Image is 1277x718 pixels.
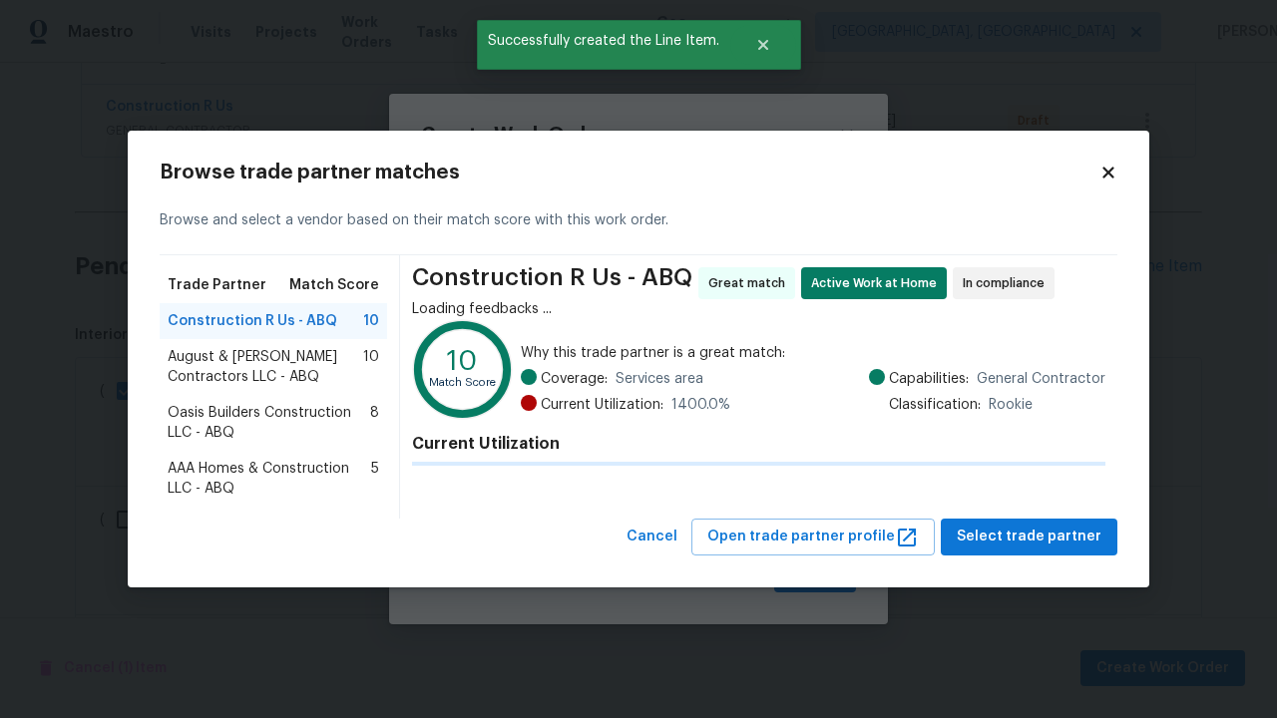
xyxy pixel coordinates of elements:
span: Cancel [627,525,677,549]
span: Construction R Us - ABQ [168,311,337,331]
span: 5 [371,459,379,499]
button: Select trade partner [941,519,1117,555]
span: 10 [363,311,379,331]
span: General Contractor [977,369,1105,389]
h4: Current Utilization [412,434,1105,454]
span: Construction R Us - ABQ [412,267,692,299]
text: Match Score [429,378,496,389]
span: AAA Homes & Construction LLC - ABQ [168,459,371,499]
span: Why this trade partner is a great match: [521,343,1105,363]
span: Trade Partner [168,275,266,295]
span: Coverage: [541,369,608,389]
span: 8 [370,403,379,443]
span: Great match [708,273,793,293]
button: Close [730,25,796,65]
span: 10 [363,347,379,387]
span: Select trade partner [957,525,1101,549]
span: Active Work at Home [811,273,945,293]
span: Services area [616,369,703,389]
button: Cancel [619,519,685,555]
span: In compliance [963,273,1053,293]
div: Browse and select a vendor based on their match score with this work order. [160,186,1117,255]
span: Classification: [889,395,981,415]
span: Match Score [289,275,379,295]
span: Successfully created the Line Item. [477,20,730,62]
span: Open trade partner profile [707,525,919,549]
text: 10 [447,347,478,375]
span: Capabilities: [889,369,969,389]
span: Rookie [989,395,1033,415]
h2: Browse trade partner matches [160,163,1099,182]
span: August & [PERSON_NAME] Contractors LLC - ABQ [168,347,363,387]
div: Loading feedbacks ... [412,299,1105,319]
button: Open trade partner profile [691,519,935,555]
span: Current Utilization: [541,395,663,415]
span: Oasis Builders Construction LLC - ABQ [168,403,370,443]
span: 1400.0 % [671,395,730,415]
